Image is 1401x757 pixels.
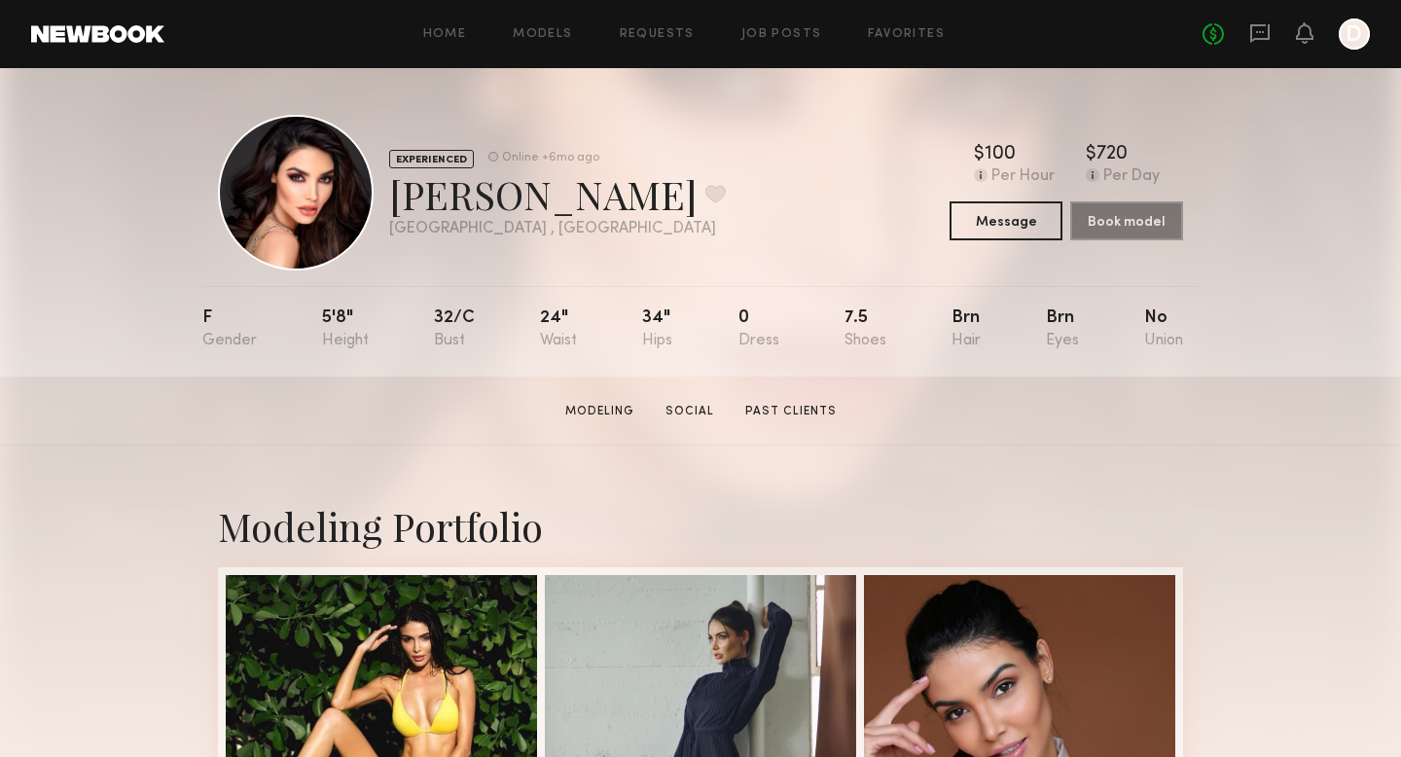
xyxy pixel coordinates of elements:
[737,403,844,420] a: Past Clients
[741,28,822,41] a: Job Posts
[738,309,779,349] div: 0
[952,309,981,349] div: Brn
[557,403,642,420] a: Modeling
[1046,309,1079,349] div: Brn
[202,309,257,349] div: F
[218,500,1183,552] div: Modeling Portfolio
[423,28,467,41] a: Home
[389,150,474,168] div: EXPERIENCED
[434,309,475,349] div: 32/c
[389,168,726,220] div: [PERSON_NAME]
[642,309,672,349] div: 34"
[389,221,726,237] div: [GEOGRAPHIC_DATA] , [GEOGRAPHIC_DATA]
[1339,18,1370,50] a: D
[658,403,722,420] a: Social
[513,28,572,41] a: Models
[1096,145,1128,164] div: 720
[985,145,1016,164] div: 100
[1144,309,1183,349] div: No
[502,152,599,164] div: Online +6mo ago
[844,309,886,349] div: 7.5
[322,309,369,349] div: 5'8"
[1086,145,1096,164] div: $
[974,145,985,164] div: $
[950,201,1062,240] button: Message
[620,28,695,41] a: Requests
[991,168,1055,186] div: Per Hour
[868,28,945,41] a: Favorites
[1103,168,1160,186] div: Per Day
[540,309,577,349] div: 24"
